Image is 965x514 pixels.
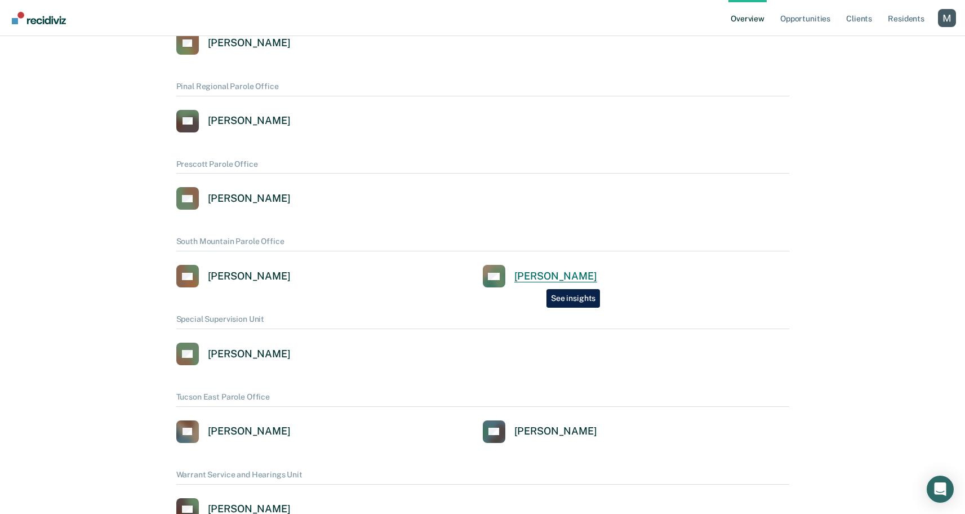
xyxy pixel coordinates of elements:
[208,270,291,283] div: [PERSON_NAME]
[176,314,789,329] div: Special Supervision Unit
[176,392,789,407] div: Tucson East Parole Office
[208,114,291,127] div: [PERSON_NAME]
[483,420,597,443] a: [PERSON_NAME]
[176,420,291,443] a: [PERSON_NAME]
[176,265,291,287] a: [PERSON_NAME]
[927,476,954,503] div: Open Intercom Messenger
[176,343,291,365] a: [PERSON_NAME]
[208,37,291,50] div: [PERSON_NAME]
[208,192,291,205] div: [PERSON_NAME]
[176,110,291,132] a: [PERSON_NAME]
[938,9,956,27] button: Profile dropdown button
[176,470,789,485] div: Warrant Service and Hearings Unit
[514,270,597,283] div: [PERSON_NAME]
[176,32,291,55] a: [PERSON_NAME]
[176,159,789,174] div: Prescott Parole Office
[176,187,291,210] a: [PERSON_NAME]
[176,82,789,96] div: Pinal Regional Parole Office
[483,265,597,287] a: [PERSON_NAME]
[208,425,291,438] div: [PERSON_NAME]
[514,425,597,438] div: [PERSON_NAME]
[12,12,66,24] img: Recidiviz
[208,348,291,361] div: [PERSON_NAME]
[176,237,789,251] div: South Mountain Parole Office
